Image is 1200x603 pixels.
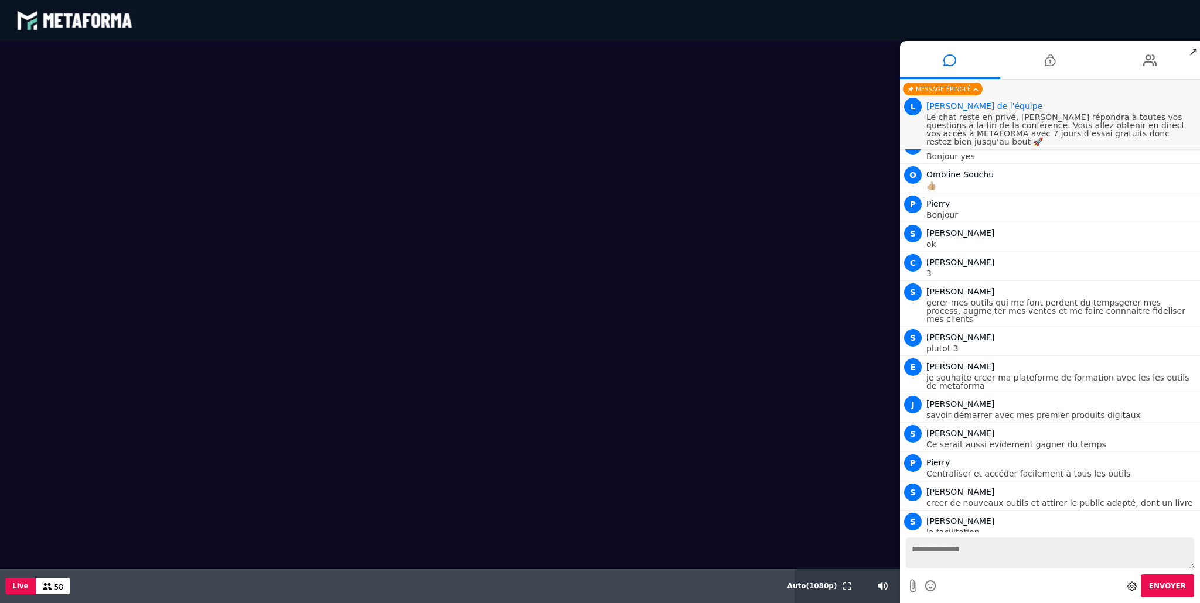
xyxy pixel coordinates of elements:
[926,528,1197,536] p: la facilitation
[904,225,922,242] span: S
[926,181,1197,190] p: 👍🏼
[904,484,922,501] span: S
[926,429,994,438] span: [PERSON_NAME]
[926,516,994,526] span: [PERSON_NAME]
[1141,574,1194,597] button: Envoyer
[904,425,922,443] span: S
[926,399,994,409] span: [PERSON_NAME]
[926,101,1042,111] span: Animateur
[926,113,1197,146] p: Le chat reste en privé. [PERSON_NAME] répondra à toutes vos questions à la fin de la conférence. ...
[926,440,1197,448] p: Ce serait aussi evidement gagner du temps
[904,98,922,115] span: L
[926,258,994,267] span: [PERSON_NAME]
[926,362,994,371] span: [PERSON_NAME]
[926,299,1197,323] p: gerer mes outils qui me font perdent du tempsgerer mes process, augme,ter mes ventes et me faire ...
[785,569,840,603] button: Auto(1080p)
[926,499,1197,507] p: creer de nouveaux outils et attirer le public adapté, dont un livre
[904,358,922,376] span: E
[787,582,837,590] span: Auto ( 1080 p)
[926,411,1197,419] p: savoir démarrer avec mes premier produits digitaux
[904,329,922,347] span: S
[1149,582,1186,590] span: Envoyer
[904,454,922,472] span: P
[904,513,922,530] span: S
[926,487,994,496] span: [PERSON_NAME]
[926,228,994,238] span: [PERSON_NAME]
[903,83,983,95] div: Message épinglé
[926,470,1197,478] p: Centraliser et accéder facilement à tous les outils
[926,170,994,179] span: Ombline Souchu
[926,458,950,467] span: Pierry
[904,283,922,301] span: S
[5,578,36,594] button: Live
[926,344,1197,352] p: plutot 3
[926,211,1197,219] p: Bonjour
[926,374,1197,390] p: je souhaite creer ma plateforme de formation avec les les outils de metaforma
[904,166,922,184] span: O
[926,287,994,296] span: [PERSON_NAME]
[904,254,922,272] span: C
[926,269,1197,277] p: 3
[926,152,1197,160] p: Bonjour yes
[926,240,1197,248] p: ok
[904,196,922,213] span: P
[54,583,63,591] span: 58
[904,396,922,413] span: J
[926,199,950,208] span: Pierry
[1187,41,1200,62] span: ↗
[926,333,994,342] span: [PERSON_NAME]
